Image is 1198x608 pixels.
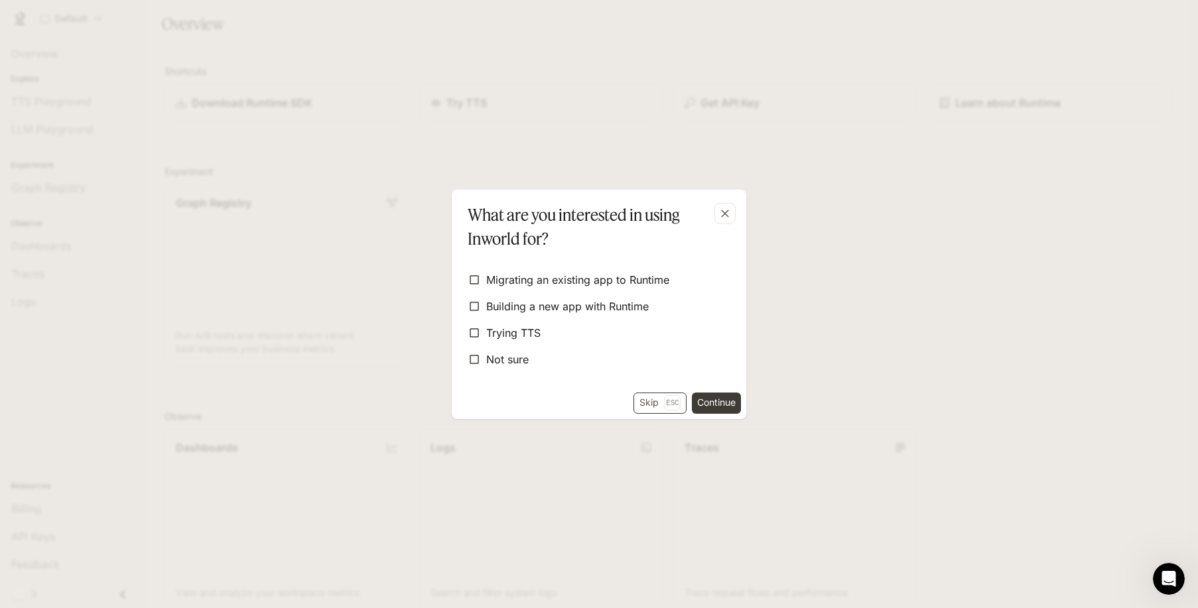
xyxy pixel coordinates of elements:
[486,272,669,288] span: Migrating an existing app to Runtime
[1153,563,1185,595] iframe: Intercom live chat
[486,298,649,314] span: Building a new app with Runtime
[664,395,681,410] p: Esc
[486,325,541,341] span: Trying TTS
[633,393,687,414] button: SkipEsc
[468,203,725,251] p: What are you interested in using Inworld for?
[692,393,741,414] button: Continue
[486,351,529,367] span: Not sure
